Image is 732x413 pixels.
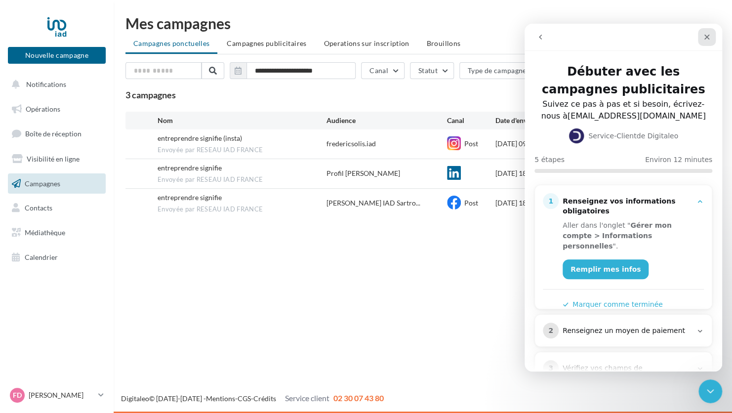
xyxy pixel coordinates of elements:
span: Campagnes publicitaires [227,39,306,47]
iframe: Intercom live chat [698,379,722,403]
a: Calendrier [6,247,108,268]
span: [PERSON_NAME] IAD Sartro... [326,198,420,208]
button: Notifications [6,74,104,95]
button: Statut [410,62,454,79]
div: 3Vérifiez vos champs de personnalisation [18,336,179,360]
span: Envoyée par RESEAU IAD FRANCE [158,205,326,214]
span: 3 campagnes [125,89,176,100]
a: Digitaleo [121,394,149,403]
span: Campagnes [25,179,60,187]
a: Boîte de réception [6,123,108,144]
div: Audience [326,116,447,125]
span: Calendrier [25,253,58,261]
span: Boîte de réception [25,129,81,138]
span: Fd [13,390,22,400]
span: entreprendre signifie [158,164,222,172]
span: Envoyée par RESEAU IAD FRANCE [158,146,326,155]
span: Visibilité en ligne [27,155,80,163]
span: Notifications [26,80,66,88]
span: Opérations [26,105,60,113]
span: Post [464,139,478,148]
span: Médiathèque [25,228,65,237]
div: [DATE] 18:00 [495,168,568,178]
span: © [DATE]-[DATE] - - - [121,394,384,403]
span: entreprendre signifie (insta) [158,134,242,142]
a: Fd [PERSON_NAME] [8,386,106,405]
a: Médiathèque [6,222,108,243]
a: Campagnes [6,173,108,194]
div: Nom [158,116,326,125]
div: Profil [PERSON_NAME] [326,168,400,178]
a: Mentions [206,394,235,403]
a: Contacts [6,198,108,218]
iframe: Intercom live chat [525,24,722,372]
div: [DATE] 09:00 [495,139,568,149]
p: [PERSON_NAME] [29,390,94,400]
button: Type de campagne [459,62,543,79]
span: Operations sur inscription [324,39,409,47]
a: CGS [238,394,251,403]
span: Contacts [25,204,52,212]
button: Nouvelle campagne [8,47,106,64]
span: Service client [285,393,329,403]
div: [DATE] 18:00 [495,198,568,208]
a: Visibilité en ligne [6,149,108,169]
span: Brouillons [427,39,461,47]
div: Mes campagnes [125,16,720,31]
span: Envoyée par RESEAU IAD FRANCE [158,175,326,184]
a: Opérations [6,99,108,120]
div: Canal [447,116,495,125]
div: Vérifiez vos champs de personnalisation [38,340,167,360]
span: 02 30 07 43 80 [333,393,384,403]
button: Canal [361,62,405,79]
span: entreprendre signifie [158,193,222,202]
div: fredericsolis.iad [326,139,376,149]
span: Post [464,199,478,207]
div: Date d'envoi [495,116,568,125]
a: Crédits [253,394,276,403]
